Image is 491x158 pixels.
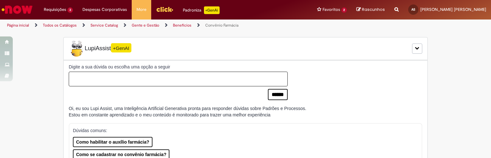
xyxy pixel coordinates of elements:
span: AS [411,7,415,12]
span: Rascunhos [362,6,385,12]
img: click_logo_yellow_360x200.png [156,4,173,14]
span: More [136,6,146,13]
span: +GenAI [111,43,131,52]
div: Oi, eu sou Lupi Assist, uma Inteligência Artificial Generativa pronta para responder dúvidas sobr... [69,105,306,118]
img: ServiceNow [1,3,34,16]
img: Lupi [69,41,85,57]
div: Padroniza [183,6,220,14]
div: LupiLupiAssist+GenAI [63,37,428,60]
p: Dúvidas comuns: [73,127,412,134]
a: Gente e Gestão [132,23,159,28]
span: Favoritos [323,6,340,13]
span: Requisições [44,6,66,13]
ul: Trilhas de página [5,20,323,31]
a: Rascunhos [356,7,385,13]
a: Todos os Catálogos [43,23,77,28]
a: Service Catalog [90,23,118,28]
a: Benefícios [173,23,191,28]
span: 2 [341,7,347,13]
span: [PERSON_NAME] [PERSON_NAME] [420,7,486,12]
button: Como habilitar o auxílio farmácia? [73,137,152,147]
p: +GenAi [204,6,220,14]
a: Página inicial [7,23,29,28]
label: Digite a sua dúvida ou escolha uma opção a seguir [69,64,288,70]
a: Convênio Farmácia [205,23,238,28]
span: 3 [67,7,73,13]
span: LupiAssist [69,41,131,57]
span: Despesas Corporativas [82,6,127,13]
